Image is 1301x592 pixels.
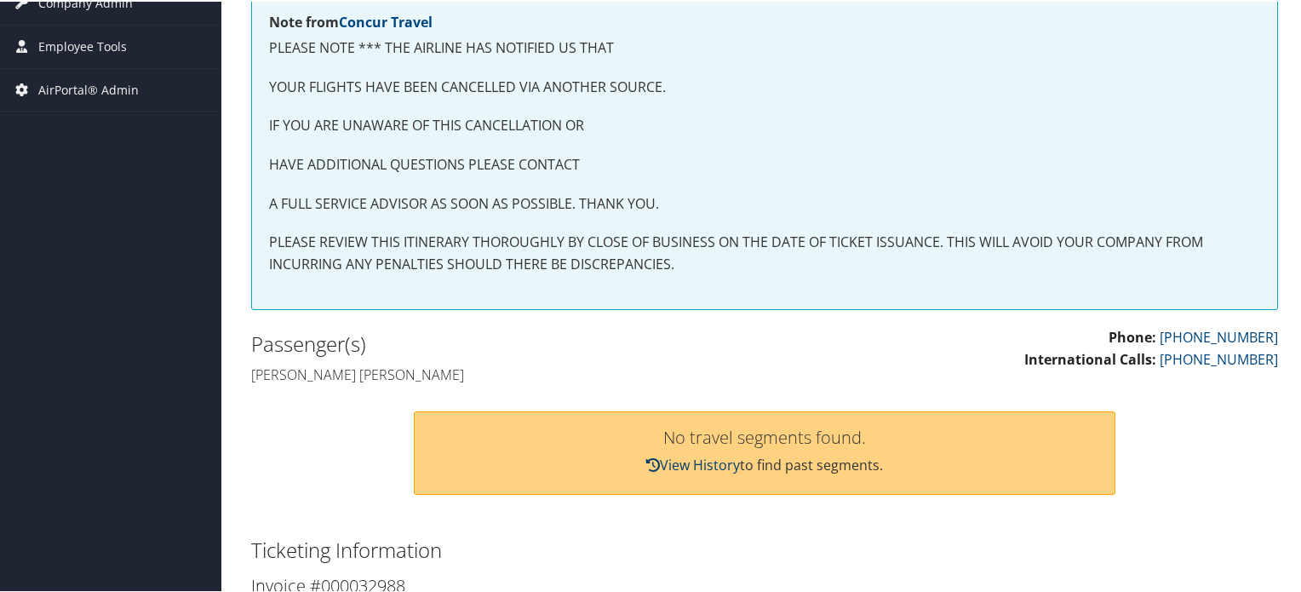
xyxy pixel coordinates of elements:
p: PLEASE REVIEW THIS ITINERARY THOROUGHLY BY CLOSE OF BUSINESS ON THE DATE OF TICKET ISSUANCE. THIS... [269,230,1260,273]
p: PLEASE NOTE *** THE AIRLINE HAS NOTIFIED US THAT [269,36,1260,58]
h3: No travel segments found. [432,428,1098,445]
strong: Phone: [1109,326,1156,345]
h2: Ticketing Information [251,534,1278,563]
p: to find past segments. [432,453,1098,475]
span: Employee Tools [38,24,127,66]
span: AirPortal® Admin [38,67,139,110]
a: View History [646,454,740,473]
a: [PHONE_NUMBER] [1160,348,1278,367]
h2: Passenger(s) [251,328,752,357]
p: YOUR FLIGHTS HAVE BEEN CANCELLED VIA ANOTHER SOURCE. [269,75,1260,97]
p: HAVE ADDITIONAL QUESTIONS PLEASE CONTACT [269,152,1260,175]
p: A FULL SERVICE ADVISOR AS SOON AS POSSIBLE. THANK YOU. [269,192,1260,214]
p: IF YOU ARE UNAWARE OF THIS CANCELLATION OR [269,113,1260,135]
a: Concur Travel [339,11,433,30]
strong: International Calls: [1024,348,1156,367]
h4: [PERSON_NAME] [PERSON_NAME] [251,364,752,382]
a: [PHONE_NUMBER] [1160,326,1278,345]
strong: Note from [269,11,433,30]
